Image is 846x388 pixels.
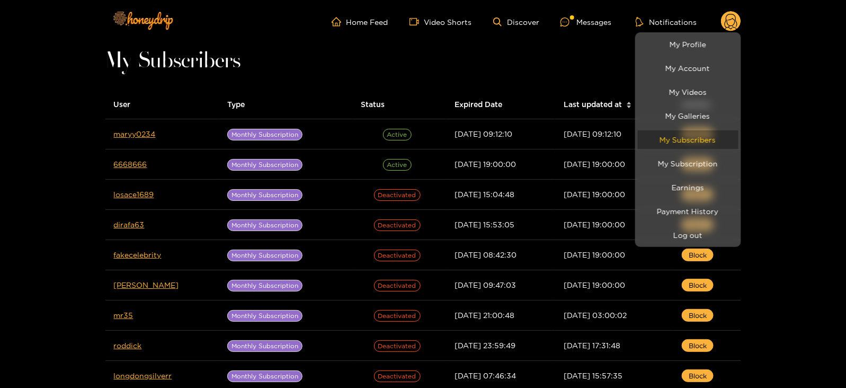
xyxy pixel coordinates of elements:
[638,178,738,197] a: Earnings
[638,202,738,221] a: Payment History
[638,226,738,244] button: Log out
[638,107,738,125] a: My Galleries
[638,59,738,77] a: My Account
[638,35,738,54] a: My Profile
[638,83,738,101] a: My Videos
[638,154,738,173] a: My Subscription
[638,130,738,149] a: My Subscribers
